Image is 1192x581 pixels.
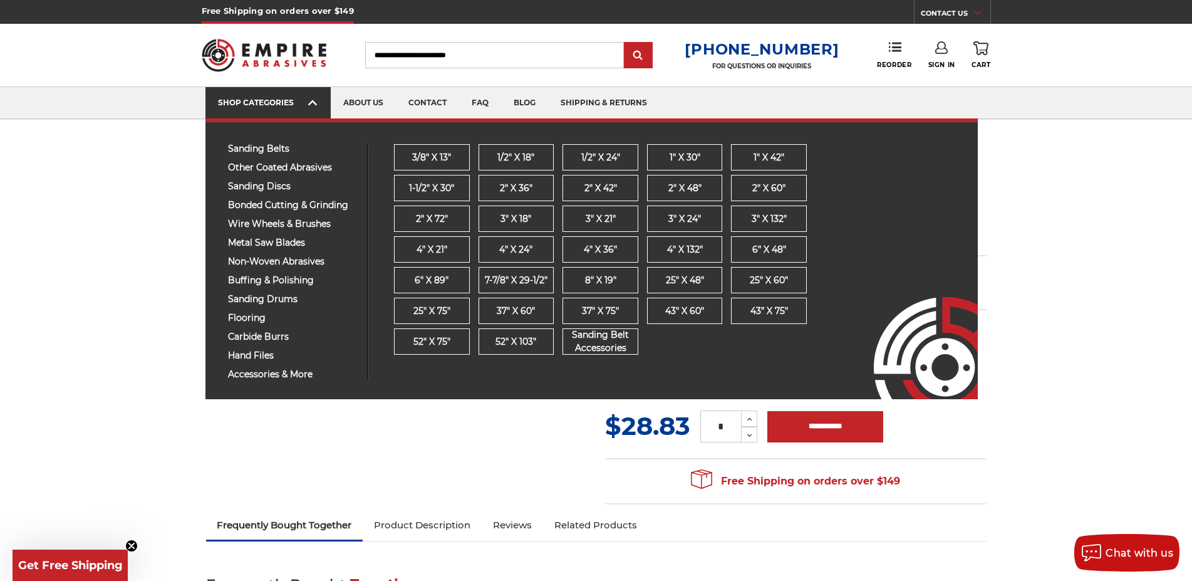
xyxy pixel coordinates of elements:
[415,212,447,226] span: 2" x 72"
[228,351,358,360] span: hand files
[584,182,616,195] span: 2" x 42"
[459,87,501,119] a: faq
[202,31,327,80] img: Empire Abrasives
[18,558,123,572] span: Get Free Shipping
[877,61,911,69] span: Reorder
[331,87,396,119] a: about us
[752,182,785,195] span: 2" x 60"
[754,151,784,164] span: 1" x 42"
[543,511,648,539] a: Related Products
[416,243,447,256] span: 4" x 21"
[413,335,450,348] span: 52" x 75"
[752,243,785,256] span: 6" x 48"
[413,305,450,318] span: 25" x 75"
[228,201,358,210] span: bonded cutting & grinding
[666,243,702,256] span: 4" x 132"
[851,260,978,399] img: Empire Abrasives Logo Image
[972,41,990,69] a: Cart
[363,511,482,539] a: Product Description
[497,151,534,164] span: 1/2" x 18"
[665,274,703,287] span: 25" x 48"
[228,219,358,229] span: wire wheels & brushes
[228,276,358,285] span: buffing & polishing
[415,274,448,287] span: 6" x 89"
[500,212,531,226] span: 3" x 18"
[669,151,700,164] span: 1" x 30"
[228,238,358,248] span: metal saw blades
[228,370,358,379] span: accessories & more
[495,335,536,348] span: 52" x 103"
[228,332,358,342] span: carbide burrs
[685,62,839,70] p: FOR QUESTIONS OR INQUIRIES
[1106,547,1173,559] span: Chat with us
[928,61,955,69] span: Sign In
[228,163,358,172] span: other coated abrasives
[497,305,535,318] span: 37" x 60"
[691,469,900,494] span: Free Shipping on orders over $149
[665,305,704,318] span: 43" x 60"
[228,295,358,304] span: sanding drums
[668,212,701,226] span: 3" x 24"
[218,98,318,107] div: SHOP CATEGORIES
[482,511,543,539] a: Reviews
[396,87,459,119] a: contact
[228,144,358,154] span: sanding belts
[584,274,616,287] span: 8" x 19"
[921,6,990,24] a: CONTACT US
[685,40,839,58] a: [PHONE_NUMBER]
[563,328,638,355] span: Sanding Belt Accessories
[582,305,619,318] span: 37" x 75"
[228,257,358,266] span: non-woven abrasives
[228,313,358,323] span: flooring
[548,87,660,119] a: shipping & returns
[668,182,701,195] span: 2" x 48"
[584,243,617,256] span: 4" x 36"
[626,43,651,68] input: Submit
[972,61,990,69] span: Cart
[206,511,363,539] a: Frequently Bought Together
[585,212,615,226] span: 3" x 21"
[412,151,451,164] span: 3/8" x 13"
[499,243,532,256] span: 4" x 24"
[581,151,619,164] span: 1/2" x 24"
[877,41,911,68] a: Reorder
[501,87,548,119] a: blog
[499,182,532,195] span: 2" x 36"
[409,182,454,195] span: 1-1/2" x 30"
[13,550,128,581] div: Get Free ShippingClose teaser
[125,540,138,552] button: Close teaser
[484,274,547,287] span: 7-7/8" x 29-1/2"
[750,274,788,287] span: 25" x 60"
[605,411,690,441] span: $28.83
[751,212,786,226] span: 3" x 132"
[750,305,787,318] span: 43” x 75"
[228,182,358,191] span: sanding discs
[1074,534,1179,572] button: Chat with us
